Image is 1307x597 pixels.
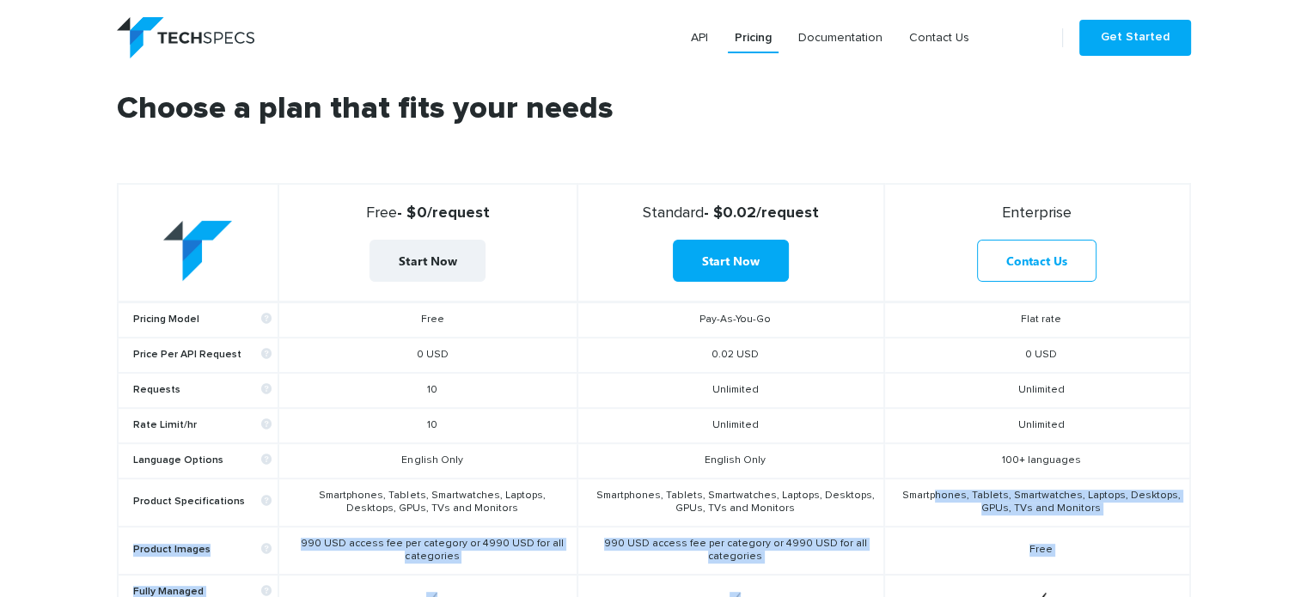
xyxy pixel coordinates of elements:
[278,443,577,478] td: English Only
[370,240,486,282] a: Start Now
[133,496,272,509] b: Product Specifications
[278,527,577,575] td: 990 USD access fee per category or 4990 USD for all categories
[117,94,1191,183] h2: Choose a plan that fits your needs
[884,373,1189,408] td: Unlimited
[278,302,577,338] td: Free
[884,443,1189,478] td: 100+ languages
[577,527,884,575] td: 990 USD access fee per category or 4990 USD for all categories
[133,314,272,326] b: Pricing Model
[643,205,704,221] span: Standard
[585,204,876,222] strong: - $0.02/request
[884,527,1189,575] td: Free
[286,204,570,222] strong: - $0/request
[684,22,715,53] a: API
[1002,205,1072,221] span: Enterprise
[884,302,1189,338] td: Flat rate
[977,240,1096,282] a: Contact Us
[577,443,884,478] td: English Only
[133,349,272,362] b: Price Per API Request
[577,478,884,527] td: Smartphones, Tablets, Smartwatches, Laptops, Desktops, GPUs, TVs and Monitors
[884,338,1189,373] td: 0 USD
[117,17,254,58] img: logo
[133,544,272,557] b: Product Images
[278,478,577,527] td: Smartphones, Tablets, Smartwatches, Laptops, Desktops, GPUs, TVs and Monitors
[278,373,577,408] td: 10
[902,22,976,53] a: Contact Us
[884,408,1189,443] td: Unlimited
[133,454,272,467] b: Language Options
[577,338,884,373] td: 0.02 USD
[884,478,1189,527] td: Smartphones, Tablets, Smartwatches, Laptops, Desktops, GPUs, TVs and Monitors
[673,240,789,282] a: Start Now
[577,408,884,443] td: Unlimited
[278,338,577,373] td: 0 USD
[577,373,884,408] td: Unlimited
[133,384,272,397] b: Requests
[133,419,272,432] b: Rate Limit/hr
[1079,20,1191,56] a: Get Started
[163,221,232,282] img: table-logo.png
[791,22,889,53] a: Documentation
[366,205,397,221] span: Free
[278,408,577,443] td: 10
[728,22,779,53] a: Pricing
[577,302,884,338] td: Pay-As-You-Go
